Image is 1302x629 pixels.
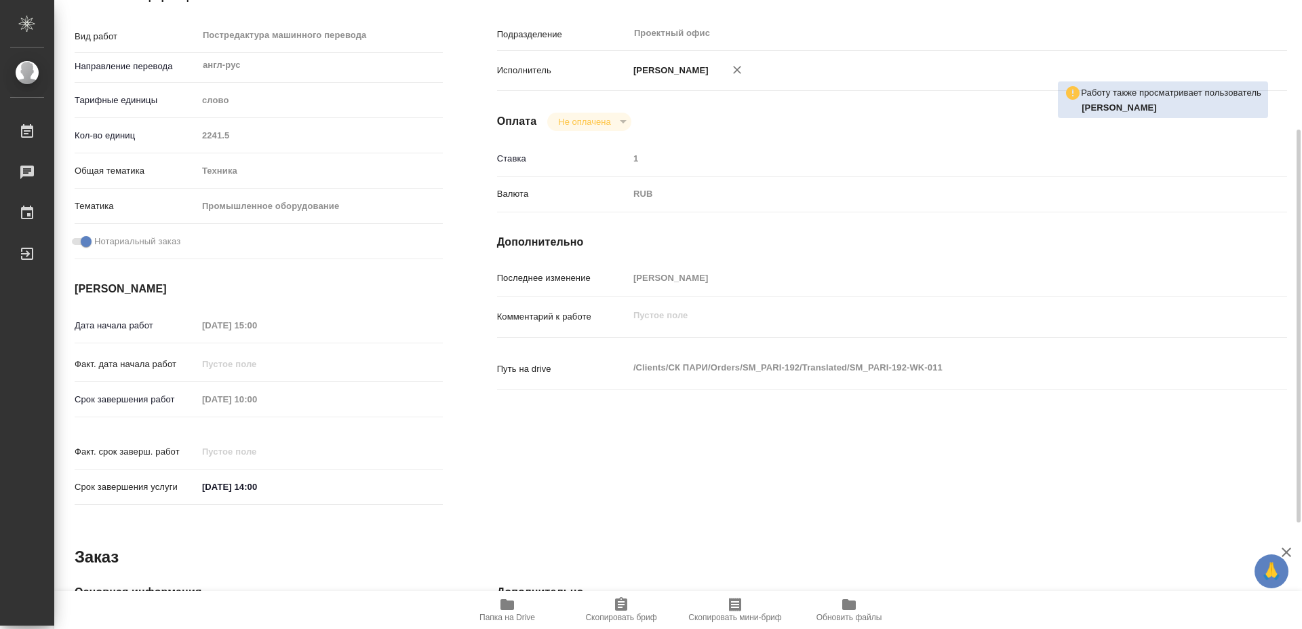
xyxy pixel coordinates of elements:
h2: Заказ [75,546,119,568]
div: RUB [629,183,1221,206]
input: Пустое поле [629,268,1221,288]
span: Нотариальный заказ [94,235,180,248]
textarea: /Clients/СК ПАРИ/Orders/SM_PARI-192/Translated/SM_PARI-192-WK-011 [629,356,1221,379]
p: Валюта [497,187,629,201]
input: Пустое поле [629,149,1221,168]
input: Пустое поле [197,354,316,374]
button: Удалить исполнителя [722,55,752,85]
p: Комментарий к работе [497,310,629,324]
button: Обновить файлы [792,591,906,629]
button: Не оплачена [554,116,614,128]
p: Срок завершения услуги [75,480,197,494]
input: Пустое поле [197,389,316,409]
input: ✎ Введи что-нибудь [197,477,316,497]
p: Тематика [75,199,197,213]
b: [PERSON_NAME] [1082,102,1157,113]
button: Папка на Drive [450,591,564,629]
p: Кушниров Алексей [1082,101,1261,115]
span: Скопировать бриф [585,613,656,622]
span: 🙏 [1260,557,1283,586]
p: Вид работ [75,30,197,43]
input: Пустое поле [197,442,316,461]
p: Факт. дата начала работ [75,358,197,371]
h4: Дополнительно [497,234,1287,250]
div: Не оплачена [547,113,631,131]
h4: Оплата [497,113,537,130]
p: [PERSON_NAME] [629,64,709,77]
p: Ставка [497,152,629,166]
button: Скопировать бриф [564,591,678,629]
p: Путь на drive [497,362,629,376]
h4: Дополнительно [497,584,1287,601]
input: Пустое поле [197,126,443,145]
p: Дата начала работ [75,319,197,332]
p: Подразделение [497,28,629,41]
p: Тарифные единицы [75,94,197,107]
p: Работу также просматривает пользователь [1081,86,1261,100]
div: слово [197,89,443,112]
h4: Основная информация [75,584,443,601]
p: Последнее изменение [497,271,629,285]
p: Кол-во единиц [75,129,197,142]
p: Общая тематика [75,164,197,178]
h4: [PERSON_NAME] [75,281,443,297]
div: Техника [197,159,443,183]
p: Срок завершения работ [75,393,197,406]
button: 🙏 [1255,554,1288,588]
div: Промышленное оборудование [197,195,443,218]
span: Обновить файлы [816,613,882,622]
p: Факт. срок заверш. работ [75,445,197,459]
span: Скопировать мини-бриф [688,613,781,622]
button: Скопировать мини-бриф [678,591,792,629]
p: Исполнитель [497,64,629,77]
span: Папка на Drive [479,613,535,622]
p: Направление перевода [75,60,197,73]
input: Пустое поле [197,316,316,335]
